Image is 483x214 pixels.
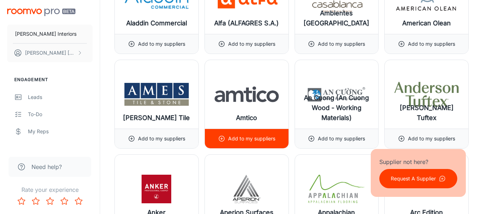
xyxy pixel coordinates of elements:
[391,175,436,183] p: Request A Supplier
[25,49,75,57] p: [PERSON_NAME] [PERSON_NAME]
[43,194,57,208] button: Rate 3 star
[14,194,29,208] button: Rate 1 star
[228,40,275,48] p: Add to my suppliers
[28,93,93,101] div: Leads
[301,93,373,123] h6: An Cuong (An Cuong Wood - Working Materials)
[379,158,457,166] p: Supplier not here?
[215,175,279,203] img: Aperion Surfaces
[318,135,365,143] p: Add to my suppliers
[7,44,93,62] button: [PERSON_NAME] [PERSON_NAME]
[390,103,463,123] h6: [PERSON_NAME] Tuftex
[408,40,455,48] p: Add to my suppliers
[408,135,455,143] p: Add to my suppliers
[7,25,93,43] button: [PERSON_NAME] Interiors
[301,8,373,28] h6: Ambientes [GEOGRAPHIC_DATA]
[124,80,189,109] img: Ames Tile
[15,30,77,38] p: [PERSON_NAME] Interiors
[318,40,365,48] p: Add to my suppliers
[6,185,94,194] p: Rate your experience
[402,18,451,28] h6: American Olean
[7,9,75,16] img: Roomvo PRO Beta
[138,40,185,48] p: Add to my suppliers
[28,110,93,118] div: To-do
[215,80,279,109] img: Amtico
[31,163,62,171] span: Need help?
[228,135,275,143] p: Add to my suppliers
[126,18,187,28] h6: Aladdin Commercial
[304,80,369,109] img: An Cuong (An Cuong Wood - Working Materials)
[28,128,93,135] div: My Reps
[236,113,257,123] h6: Amtico
[29,194,43,208] button: Rate 2 star
[394,80,459,109] img: Anderson Tuftex
[124,175,189,203] img: Anker
[304,175,369,203] img: Appalachian
[57,194,72,208] button: Rate 4 star
[379,169,457,188] button: Request A Supplier
[123,113,190,123] h6: [PERSON_NAME] Tile
[214,18,279,28] h6: Alfa (ALFAGRES S.A.)
[138,135,185,143] p: Add to my suppliers
[72,194,86,208] button: Rate 5 star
